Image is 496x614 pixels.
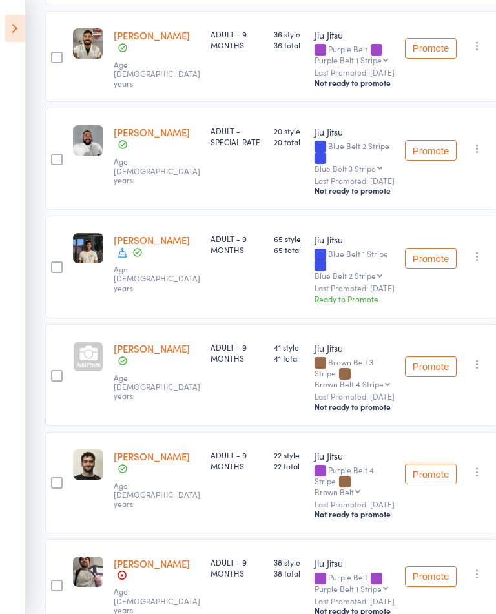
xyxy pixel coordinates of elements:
span: 38 total [274,568,304,578]
div: Brown Belt 3 Stripe [315,358,395,388]
span: 41 total [274,353,304,363]
div: Purple Belt 1 Stripe [315,56,382,64]
img: image1692690325.png [73,233,103,263]
a: [PERSON_NAME] [114,557,190,570]
button: Promote [405,464,457,484]
img: image1738910632.png [73,28,103,59]
div: Purple Belt [315,573,395,592]
div: Purple Belt [315,45,395,64]
div: Blue Belt 3 Stripe [315,164,376,172]
div: Jiu Jitsu [315,557,395,569]
button: Promote [405,356,457,377]
div: Jiu Jitsu [315,125,395,138]
a: [PERSON_NAME] [114,28,190,42]
div: Ready to Promote [315,293,395,304]
small: Last Promoted: [DATE] [315,176,395,185]
small: Last Promoted: [DATE] [315,392,395,401]
button: Promote [405,248,457,269]
span: Age: [DEMOGRAPHIC_DATA] years [114,59,200,88]
div: Brown Belt [315,487,354,496]
span: 20 total [274,136,304,147]
div: ADULT - 9 MONTHS [211,449,263,471]
a: [PERSON_NAME] [114,449,190,463]
div: Jiu Jitsu [315,342,395,354]
button: Promote [405,140,457,161]
div: Jiu Jitsu [315,28,395,41]
div: Jiu Jitsu [315,233,395,246]
span: 22 style [274,449,304,460]
div: Jiu Jitsu [315,449,395,462]
div: ADULT - 9 MONTHS [211,28,263,50]
span: 41 style [274,342,304,353]
div: Blue Belt 2 Stripe [315,271,376,280]
a: [PERSON_NAME] [114,342,190,355]
img: image1688462756.png [73,449,103,480]
div: Purple Belt 4 Stripe [315,466,395,496]
small: Last Promoted: [DATE] [315,68,395,77]
div: Purple Belt 1 Stripe [315,584,382,593]
span: 38 style [274,557,304,568]
div: Not ready to promote [315,402,395,412]
span: 22 total [274,460,304,471]
span: 20 style [274,125,304,136]
div: ADULT - 9 MONTHS [211,557,263,578]
span: Age: [DEMOGRAPHIC_DATA] years [114,372,200,402]
img: image1688701115.png [73,557,103,587]
img: image1691028602.png [73,125,103,156]
div: Not ready to promote [315,185,395,196]
button: Promote [405,566,457,587]
span: Age: [DEMOGRAPHIC_DATA] years [114,263,200,293]
div: Not ready to promote [315,509,395,519]
div: Blue Belt 2 Stripe [315,141,395,172]
small: Last Promoted: [DATE] [315,597,395,606]
span: 65 total [274,244,304,255]
div: Brown Belt 4 Stripe [315,380,384,388]
div: Blue Belt 1 Stripe [315,249,395,280]
span: 65 style [274,233,304,244]
span: 36 total [274,39,304,50]
span: Age: [DEMOGRAPHIC_DATA] years [114,480,200,509]
a: [PERSON_NAME] [114,233,190,247]
div: ADULT - 9 MONTHS [211,342,263,363]
div: Not ready to promote [315,77,395,88]
button: Promote [405,38,457,59]
span: 36 style [274,28,304,39]
div: ADULT - 9 MONTHS [211,233,263,255]
small: Last Promoted: [DATE] [315,283,395,292]
span: Age: [DEMOGRAPHIC_DATA] years [114,156,200,185]
a: [PERSON_NAME] [114,125,190,139]
small: Last Promoted: [DATE] [315,500,395,509]
div: ADULT - SPECIAL RATE [211,125,263,147]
